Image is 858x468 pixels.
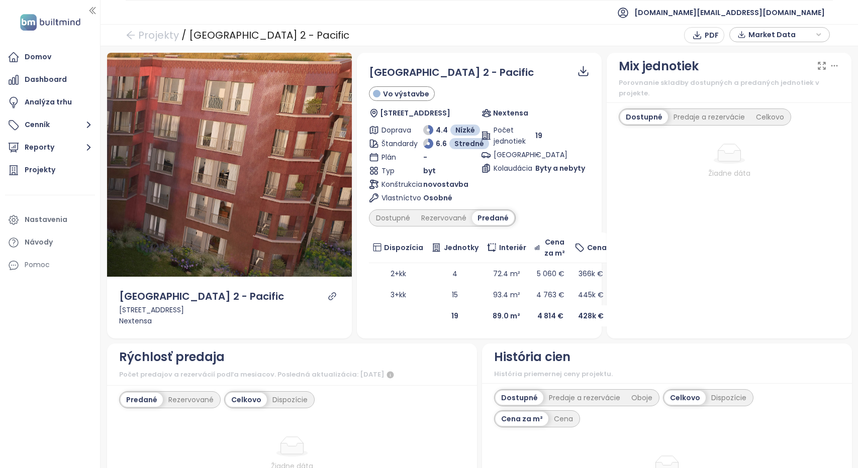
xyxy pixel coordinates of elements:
[493,107,528,119] span: Nextensa
[382,138,409,149] span: Štandardy
[423,152,427,163] span: -
[499,242,526,253] span: Interiér
[684,27,724,43] button: PDF
[668,110,750,124] div: Predaje a rezervácie
[664,391,706,405] div: Celkovo
[126,26,179,44] a: arrow-left Projekty
[494,369,840,379] div: História priemernej ceny projektu.
[494,149,521,160] span: [GEOGRAPHIC_DATA]
[423,165,436,176] span: byt
[483,263,530,284] td: 72.4 m²
[5,70,95,90] a: Dashboard
[620,110,668,124] div: Dostupné
[5,232,95,253] a: Návody
[382,152,409,163] span: Plán
[181,26,186,44] div: /
[25,73,67,86] div: Dashboard
[537,269,564,279] span: 5 060 €
[383,88,429,99] span: Vo výstavbe
[370,211,416,225] div: Dostupné
[494,347,570,367] div: História cien
[578,290,604,300] span: 445k €
[578,311,604,321] b: 428k €
[25,259,50,271] div: Pomoc
[619,168,839,179] div: Žiadne dáta
[548,412,579,426] div: Cena
[369,65,534,79] span: [GEOGRAPHIC_DATA] 2 - Pacific
[626,391,658,405] div: Oboje
[189,26,349,44] div: [GEOGRAPHIC_DATA] 2 - Pacific
[5,210,95,230] a: Nastavenia
[382,192,409,203] span: Vlastníctvo
[423,179,468,190] span: novostavba
[380,107,450,119] span: [STREET_ADDRESS]
[369,263,428,284] td: 2+kk
[25,236,53,249] div: Návody
[369,284,428,305] td: 3+kk
[119,315,340,326] div: Nextensa
[537,311,563,321] b: 4 814 €
[535,130,542,141] span: 19
[5,47,95,67] a: Domov
[427,284,483,305] td: 15
[25,96,72,108] div: Analýza trhu
[494,163,521,174] span: Kolaudácia
[328,292,337,301] a: link
[382,125,409,136] span: Doprava
[423,192,452,203] span: Osobné
[436,138,447,149] span: 6.6
[17,12,83,33] img: logo
[444,242,479,253] span: Jednotky
[25,51,51,63] div: Domov
[5,255,95,275] div: Pomoc
[436,125,448,136] span: 4.4
[454,138,484,149] span: Stredné
[619,57,699,76] div: Mix jednotiek
[119,347,225,367] div: Rýchlosť predaja
[483,284,530,305] td: 93.4 m²
[384,242,423,253] span: Dispozícia
[496,412,548,426] div: Cena za m²
[472,211,514,225] div: Predané
[535,150,539,160] span: -
[382,179,409,190] span: Konštrukcia
[748,27,813,42] span: Market Data
[543,391,626,405] div: Predaje a rezervácie
[126,30,136,40] span: arrow-left
[427,263,483,284] td: 4
[119,289,284,304] div: [GEOGRAPHIC_DATA] 2 - Pacific
[619,78,839,98] div: Porovnanie skladby dostupných a predaných jednotiek v projekte.
[543,237,567,259] span: Cena za m²
[493,311,520,321] b: 89.0 m²
[536,290,564,300] span: 4 763 €
[267,393,313,407] div: Dispozície
[535,163,585,174] span: Byty a nebyty
[451,311,458,321] b: 19
[121,393,163,407] div: Predané
[587,242,607,253] span: Cena
[226,393,267,407] div: Celkovo
[750,110,790,124] div: Celkovo
[119,369,465,381] div: Počet predajov a rezervácií podľa mesiacov. Posledná aktualizácia: [DATE]
[705,30,719,41] span: PDF
[25,213,67,226] div: Nastavenia
[494,125,521,147] span: Počet jednotiek
[496,391,543,405] div: Dostupné
[5,92,95,112] a: Analýza trhu
[25,164,55,176] div: Projekty
[706,391,752,405] div: Dispozície
[416,211,472,225] div: Rezervované
[5,138,95,158] button: Reporty
[163,393,219,407] div: Rezervované
[5,115,95,135] button: Cenník
[119,304,340,315] div: [STREET_ADDRESS]
[735,27,824,42] div: button
[5,160,95,180] a: Projekty
[455,125,475,136] span: Nízké
[579,269,603,279] span: 366k €
[634,1,825,25] span: [DOMAIN_NAME][EMAIL_ADDRESS][DOMAIN_NAME]
[382,165,409,176] span: Typ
